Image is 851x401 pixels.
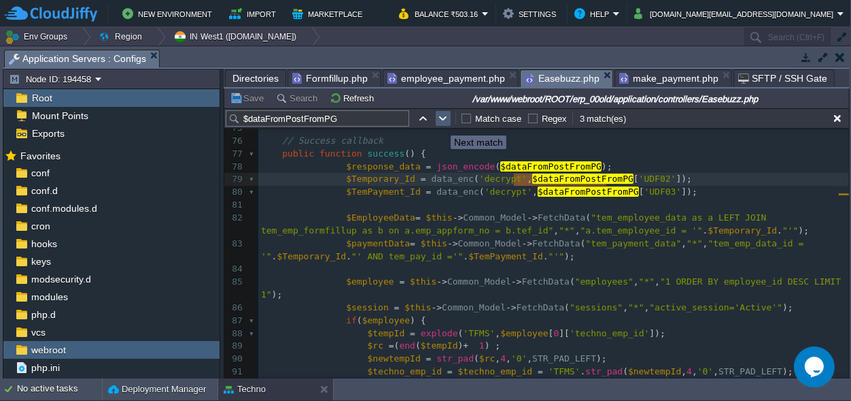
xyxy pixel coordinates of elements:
[368,328,405,338] span: $tempId
[794,347,837,387] iframe: chat widget
[500,161,602,172] span: $dataFromPostFromPG
[463,340,468,351] span: +
[224,302,246,315] div: 86
[580,366,586,376] span: .
[421,328,458,338] span: explode
[585,212,591,223] span: (
[436,161,495,172] span: json_encode
[500,328,548,338] span: $employee
[404,148,425,159] span: () {
[495,353,500,364] span: ,
[634,5,837,22] button: [DOMAIN_NAME][EMAIL_ADDRESS][DOMAIN_NAME]
[559,328,570,338] span: ][
[554,328,559,338] span: 0
[602,161,612,172] span: );
[633,276,639,287] span: ,
[580,225,703,236] span: "a.tem_employee_id = '"
[282,148,314,159] span: public
[458,238,522,248] span: Common_Model
[580,238,586,248] span: (
[447,238,458,248] span: ->
[574,5,613,22] button: Help
[520,69,613,86] li: /var/www/webroot/ROOT/erp_00old/application/controllers/Easebuzz.php
[639,174,676,184] span: 'UDF02'
[17,379,102,400] div: No active tasks
[649,302,782,312] span: "active_session='Active'"
[436,187,479,197] span: data_enc
[292,70,368,86] span: Formfillup.php
[261,212,777,236] span: "tem_employee_data as a LEFT JOIN tem_emp_formfillup as b on a.emp_appform_no = b.tef_id"
[681,366,687,376] span: ,
[585,238,681,248] span: "tem_payment_data"
[782,302,793,312] span: );
[426,187,432,197] span: =
[346,238,410,248] span: $paymentData
[29,326,48,338] span: vcs
[368,148,405,159] span: success
[9,50,146,67] span: Application Servers : Configs
[474,174,479,184] span: (
[426,212,453,223] span: $this
[29,127,67,140] a: Exports
[224,276,246,289] div: 85
[596,353,607,364] span: );
[676,174,692,184] span: ]);
[614,69,732,86] li: /var/www/webroot/ROOT/erp_00old/application/views/formfillup/make_payment.php
[108,383,206,396] button: Deployment Manager
[681,238,687,248] span: ,
[703,238,708,248] span: ,
[495,161,500,172] span: (
[389,340,394,351] span: =
[525,70,600,87] span: Easebuzz.php
[410,315,425,325] span: ) {
[458,328,464,338] span: (
[421,238,447,248] span: $this
[173,27,301,46] button: IN West1 ([DOMAIN_NAME])
[570,302,623,312] span: "sessions"
[224,212,246,225] div: 82
[475,114,521,124] label: Match case
[346,161,421,172] span: $response_data
[697,366,713,376] span: '0'
[532,174,633,184] span: $dataFromPostFromPG
[5,27,72,46] button: Env Groups
[276,92,322,104] button: Search
[224,122,246,135] div: 75
[346,212,415,223] span: $EmployeeData
[29,220,52,232] a: cron
[503,5,560,22] button: Settings
[18,150,63,162] span: Favorites
[29,291,70,303] span: modules
[479,353,495,364] span: $rc
[453,212,464,223] span: ->
[517,302,564,312] span: FetchData
[346,315,357,325] span: if
[29,167,52,179] a: conf
[261,238,809,261] span: "tem_emp_data_id = '"
[527,212,538,223] span: ->
[553,225,559,236] span: ,
[230,92,268,104] button: Save
[575,276,633,287] span: "employees"
[29,110,90,122] a: Mount Points
[29,273,93,285] span: modsecurity.d
[426,353,432,364] span: =
[351,251,463,261] span: "' AND tem_pay_id ='"
[224,379,246,391] div: 92
[703,225,708,236] span: .
[362,315,410,325] span: $employee
[713,366,718,376] span: ,
[527,353,532,364] span: ,
[368,353,421,364] span: $newtempId
[619,70,718,86] span: make_payment.php
[421,340,458,351] span: $tempId
[29,92,54,104] span: Root
[543,251,549,261] span: .
[224,263,246,276] div: 84
[229,5,280,22] button: Import
[224,148,246,161] div: 77
[29,238,59,250] a: hooks
[436,353,474,364] span: str_pad
[649,328,665,338] span: ]);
